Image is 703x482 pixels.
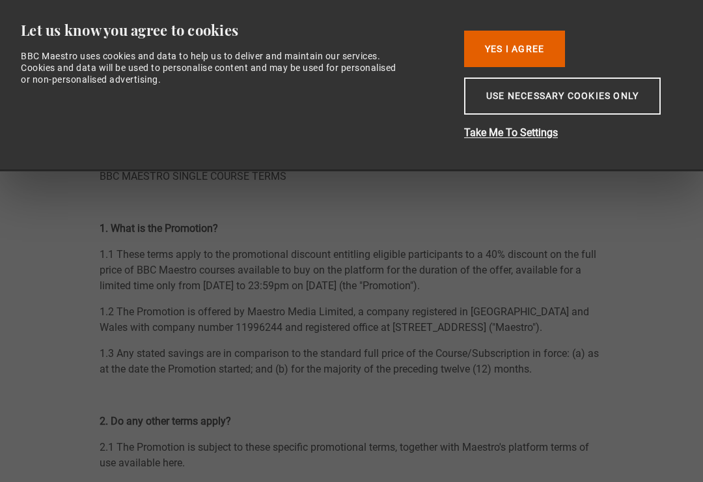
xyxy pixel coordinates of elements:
[464,31,565,67] button: Yes I Agree
[100,346,604,377] p: 1.3 Any stated savings are in comparison to the standard full price of the Course/Subscription in...
[464,125,672,141] button: Take Me To Settings
[21,21,444,40] div: Let us know you agree to cookies
[100,304,604,335] p: 1.2 The Promotion is offered by Maestro Media Limited, a company registered in [GEOGRAPHIC_DATA] ...
[100,415,231,427] strong: 2. Do any other terms apply?
[100,222,218,234] strong: 1. What is the Promotion?
[21,50,402,86] div: BBC Maestro uses cookies and data to help us to deliver and maintain our services. Cookies and da...
[100,440,604,471] p: 2.1 The Promotion is subject to these specific promotional terms, together with Maestro's platfor...
[100,169,604,184] p: BBC MAESTRO SINGLE COURSE TERMS
[464,78,661,115] button: Use necessary cookies only
[100,247,604,294] p: 1.1 These terms apply to the promotional discount entitling eligible participants to a 40% discou...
